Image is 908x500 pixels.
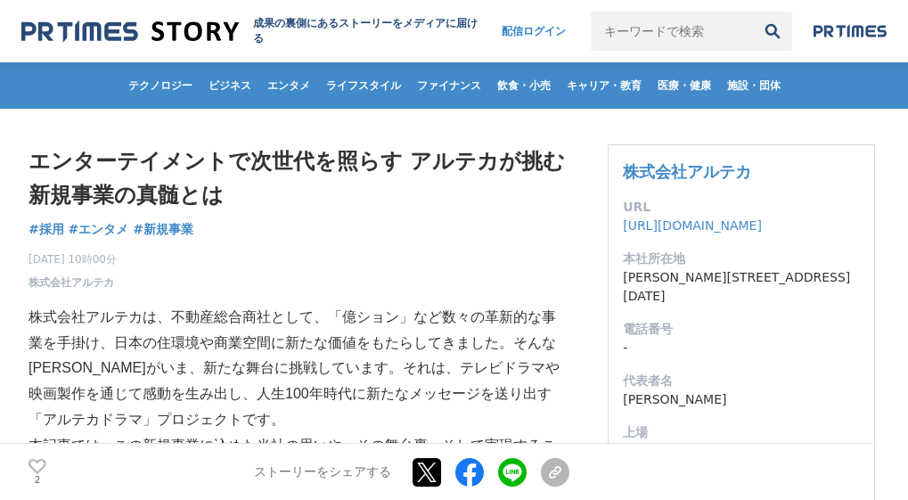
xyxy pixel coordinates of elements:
[623,372,860,390] dt: 代表者名
[410,78,488,93] span: ファイナンス
[29,144,569,213] h1: エンターテイメントで次世代を照らす アルテカが挑む新規事業の真髄とは
[623,320,860,339] dt: 電話番号
[623,339,860,357] dd: -
[201,62,258,109] a: ビジネス
[490,62,558,109] a: 飲食・小売
[484,12,584,51] a: 配信ログイン
[69,220,129,239] a: #エンタメ
[254,464,391,480] p: ストーリーをシェアする
[720,78,788,93] span: 施設・団体
[29,476,46,485] p: 2
[29,220,64,239] a: #採用
[121,78,200,93] span: テクノロジー
[650,78,718,93] span: 医療・健康
[121,62,200,109] a: テクノロジー
[753,12,792,51] button: 検索
[260,78,317,93] span: エンタメ
[21,20,239,44] img: 成果の裏側にあるストーリーをメディアに届ける
[201,78,258,93] span: ビジネス
[814,24,887,38] img: prtimes
[560,78,649,93] span: キャリア・教育
[260,62,317,109] a: エンタメ
[69,221,129,237] span: #エンタメ
[490,78,558,93] span: 飲食・小売
[21,16,484,46] a: 成果の裏側にあるストーリーをメディアに届ける 成果の裏側にあるストーリーをメディアに届ける
[29,433,569,485] p: 本記事では、この新規事業に込めた当社の思いや、その舞台裏、そして実現することで拡がる可能性について詳しく紹介します。
[560,62,649,109] a: キャリア・教育
[623,423,860,442] dt: 上場
[623,268,860,306] dd: [PERSON_NAME][STREET_ADDRESS][DATE]
[319,62,408,109] a: ライフスタイル
[29,221,64,237] span: #採用
[623,218,762,233] a: [URL][DOMAIN_NAME]
[319,78,408,93] span: ライフスタイル
[29,305,569,433] p: 株式会社アルテカは、不動産総合商社として、「億ション」など数々の革新的な事業を手掛け、日本の住環境や商業空間に新たな価値をもたらしてきました。そんな[PERSON_NAME]がいま、新たな舞台に...
[623,162,751,181] a: 株式会社アルテカ
[29,251,117,267] span: [DATE] 10時00分
[29,275,114,291] a: 株式会社アルテカ
[720,62,788,109] a: 施設・団体
[650,62,718,109] a: 医療・健康
[623,250,860,268] dt: 本社所在地
[133,220,193,239] a: #新規事業
[133,221,193,237] span: #新規事業
[623,442,860,461] dd: 未上場
[591,12,753,51] input: キーワードで検索
[623,390,860,409] dd: [PERSON_NAME]
[410,62,488,109] a: ファイナンス
[253,16,485,46] h2: 成果の裏側にあるストーリーをメディアに届ける
[623,198,860,217] dt: URL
